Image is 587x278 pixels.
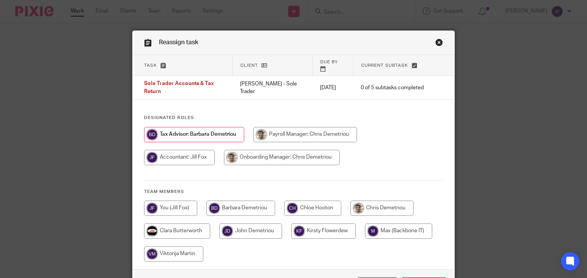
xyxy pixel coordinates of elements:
span: Task [144,63,157,67]
p: [DATE] [320,84,345,92]
h4: Designated Roles [144,115,443,121]
span: Reassign task [159,39,198,45]
span: Sole Trader Accounts & Tax Return [144,81,214,95]
td: 0 of 5 subtasks completed [353,76,431,100]
span: Due by [320,60,338,64]
span: Client [240,63,258,67]
p: [PERSON_NAME] - Sole Trader [240,80,305,96]
span: Current subtask [361,63,408,67]
a: Close this dialog window [435,39,443,49]
h4: Team members [144,189,443,195]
